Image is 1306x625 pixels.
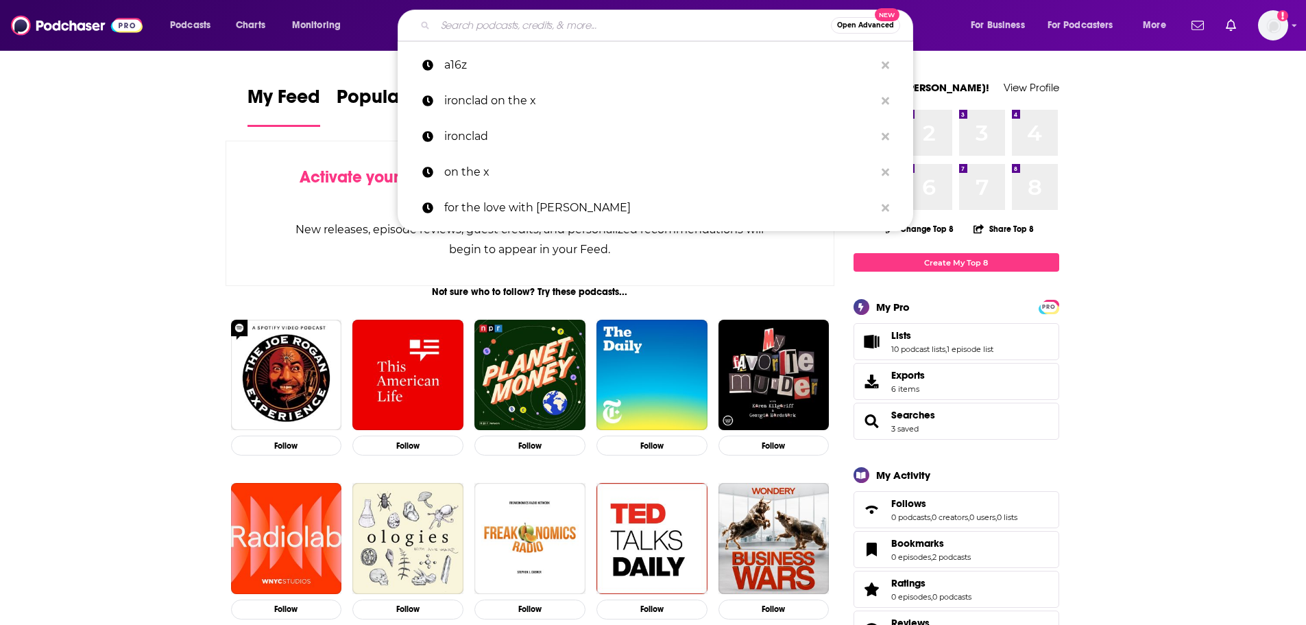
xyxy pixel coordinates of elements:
[876,300,910,314] div: My Pro
[474,320,585,431] img: Planet Money
[282,14,359,36] button: open menu
[1048,16,1113,35] span: For Podcasters
[227,14,274,36] a: Charts
[932,512,968,522] a: 0 creators
[231,436,342,456] button: Follow
[932,592,971,602] a: 0 podcasts
[1041,301,1057,311] a: PRO
[891,369,925,381] span: Exports
[891,577,926,589] span: Ratings
[337,85,453,117] span: Popular Feed
[858,540,886,559] a: Bookmarks
[231,600,342,620] button: Follow
[854,81,989,94] a: Welcome [PERSON_NAME]!
[295,167,766,207] div: by following Podcasts, Creators, Lists, and other Users!
[891,537,971,550] a: Bookmarks
[973,215,1035,242] button: Share Top 8
[1220,14,1242,37] a: Show notifications dropdown
[398,47,913,83] a: a16z
[891,344,945,354] a: 10 podcast lists
[837,22,894,29] span: Open Advanced
[876,469,930,482] div: My Activity
[891,497,1017,510] a: Follows
[247,85,320,127] a: My Feed
[1258,10,1288,40] span: Logged in as gabrielle.gantz
[945,344,947,354] span: ,
[435,14,831,36] input: Search podcasts, credits, & more...
[930,512,932,522] span: ,
[596,436,708,456] button: Follow
[1186,14,1209,37] a: Show notifications dropdown
[444,154,875,190] p: on the x
[931,592,932,602] span: ,
[226,286,835,298] div: Not sure who to follow? Try these podcasts...
[932,552,971,562] a: 2 podcasts
[718,483,830,594] img: Business Wars
[596,483,708,594] a: TED Talks Daily
[170,16,210,35] span: Podcasts
[891,512,930,522] a: 0 podcasts
[300,167,440,187] span: Activate your Feed
[352,483,463,594] img: Ologies with Alie Ward
[236,16,265,35] span: Charts
[878,220,963,237] button: Change Top 8
[474,436,585,456] button: Follow
[854,253,1059,272] a: Create My Top 8
[292,16,341,35] span: Monitoring
[969,512,995,522] a: 0 users
[858,332,886,351] a: Lists
[995,512,997,522] span: ,
[858,412,886,431] a: Searches
[891,592,931,602] a: 0 episodes
[474,483,585,594] img: Freakonomics Radio
[295,220,766,259] div: New releases, episode reviews, guest credits, and personalized recommendations will begin to appe...
[858,580,886,599] a: Ratings
[931,552,932,562] span: ,
[891,409,935,421] a: Searches
[961,14,1042,36] button: open menu
[352,320,463,431] img: This American Life
[718,320,830,431] img: My Favorite Murder with Karen Kilgariff and Georgia Hardstark
[411,10,926,41] div: Search podcasts, credits, & more...
[718,600,830,620] button: Follow
[247,85,320,117] span: My Feed
[891,329,911,342] span: Lists
[854,403,1059,440] span: Searches
[891,537,944,550] span: Bookmarks
[947,344,993,354] a: 1 episode list
[718,436,830,456] button: Follow
[1133,14,1183,36] button: open menu
[854,491,1059,528] span: Follows
[858,372,886,391] span: Exports
[398,154,913,190] a: on the x
[854,571,1059,608] span: Ratings
[160,14,228,36] button: open menu
[1004,81,1059,94] a: View Profile
[1258,10,1288,40] img: User Profile
[1039,14,1133,36] button: open menu
[337,85,453,127] a: Popular Feed
[596,320,708,431] a: The Daily
[1258,10,1288,40] button: Show profile menu
[997,512,1017,522] a: 0 lists
[11,12,143,38] img: Podchaser - Follow, Share and Rate Podcasts
[1143,16,1166,35] span: More
[596,600,708,620] button: Follow
[891,497,926,510] span: Follows
[831,17,900,34] button: Open AdvancedNew
[231,320,342,431] img: The Joe Rogan Experience
[398,83,913,119] a: ironclad on the x
[891,384,925,394] span: 6 items
[398,190,913,226] a: for the love with [PERSON_NAME]
[444,190,875,226] p: for the love with jen hatmaker
[444,119,875,154] p: ironclad
[1041,302,1057,312] span: PRO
